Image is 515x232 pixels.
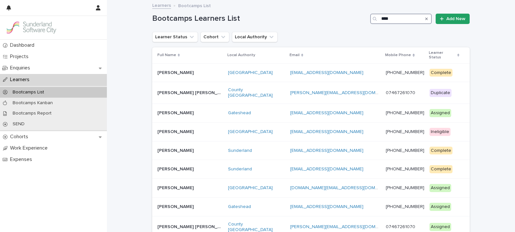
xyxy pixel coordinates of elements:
[228,148,252,153] a: Sunderland
[157,52,176,59] p: Full Name
[7,77,35,83] p: Learners
[232,32,278,42] button: Local Authority
[152,82,470,104] tr: [PERSON_NAME] [PERSON_NAME][PERSON_NAME] [PERSON_NAME] County [GEOGRAPHIC_DATA] [PERSON_NAME][EMA...
[7,65,35,71] p: Enquiries
[7,42,40,48] p: Dashboard
[7,111,57,116] p: Bootcamps Report
[152,160,470,179] tr: [PERSON_NAME][PERSON_NAME] Sunderland [EMAIL_ADDRESS][DOMAIN_NAME] [PHONE_NUMBER] Complete
[429,69,452,77] div: Complete
[429,49,455,61] p: Learner Status
[290,204,363,209] a: [EMAIL_ADDRESS][DOMAIN_NAME]
[7,134,33,140] p: Cohorts
[385,52,411,59] p: Mobile Phone
[228,166,252,172] a: Sunderland
[436,14,470,24] a: Add New
[157,184,195,191] p: [PERSON_NAME]
[290,148,363,153] a: [EMAIL_ADDRESS][DOMAIN_NAME]
[228,129,273,135] a: [GEOGRAPHIC_DATA]
[200,32,229,42] button: Cohort
[157,147,195,153] p: [PERSON_NAME]
[5,21,57,34] img: GVzBcg19RCOYju8xzymn
[152,104,470,122] tr: [PERSON_NAME][PERSON_NAME] Gateshead [EMAIL_ADDRESS][DOMAIN_NAME] [PHONE_NUMBER] Assigned
[228,110,251,116] a: Gateshead
[290,186,398,190] a: [DOMAIN_NAME][EMAIL_ADDRESS][DOMAIN_NAME]
[429,165,452,173] div: Complete
[152,63,470,82] tr: [PERSON_NAME][PERSON_NAME] [GEOGRAPHIC_DATA] [EMAIL_ADDRESS][DOMAIN_NAME] [PHONE_NUMBER] Complete
[152,1,171,9] a: Learners
[152,197,470,216] tr: [PERSON_NAME][PERSON_NAME] Gateshead [EMAIL_ADDRESS][DOMAIN_NAME] [PHONE_NUMBER] Assigned
[7,54,34,60] p: Projects
[386,167,424,171] a: [PHONE_NUMBER]
[386,91,415,95] a: 07467261070
[386,186,424,190] a: [PHONE_NUMBER]
[290,129,363,134] a: [EMAIL_ADDRESS][DOMAIN_NAME]
[290,111,363,115] a: [EMAIL_ADDRESS][DOMAIN_NAME]
[152,32,198,42] button: Learner Status
[290,91,399,95] a: [PERSON_NAME][EMAIL_ADDRESS][DOMAIN_NAME]
[386,111,424,115] a: [PHONE_NUMBER]
[152,122,470,141] tr: [PERSON_NAME][PERSON_NAME] [GEOGRAPHIC_DATA] [EMAIL_ADDRESS][DOMAIN_NAME] [PHONE_NUMBER] Ineligible
[157,165,195,172] p: [PERSON_NAME]
[227,52,255,59] p: Local Authority
[157,223,224,230] p: [PERSON_NAME] [PERSON_NAME]
[290,225,399,229] a: [PERSON_NAME][EMAIL_ADDRESS][DOMAIN_NAME]
[228,87,285,98] a: County [GEOGRAPHIC_DATA]
[228,70,273,76] a: [GEOGRAPHIC_DATA]
[290,52,300,59] p: Email
[429,89,452,97] div: Duplicate
[7,145,53,151] p: Work Experience
[386,70,424,75] a: [PHONE_NUMBER]
[429,223,451,231] div: Assigned
[152,14,368,23] h1: Bootcamps Learners List
[7,100,58,106] p: Bootcamps Kanban
[228,185,273,191] a: [GEOGRAPHIC_DATA]
[7,121,30,127] p: SEND
[429,184,451,192] div: Assigned
[7,90,49,95] p: Bootcamps List
[157,89,224,96] p: [PERSON_NAME] [PERSON_NAME]
[429,109,451,117] div: Assigned
[386,204,424,209] a: [PHONE_NUMBER]
[178,2,211,9] p: Bootcamps List
[7,156,37,163] p: Expenses
[429,203,451,211] div: Assigned
[386,129,424,134] a: [PHONE_NUMBER]
[386,148,424,153] a: [PHONE_NUMBER]
[429,147,452,155] div: Complete
[152,179,470,198] tr: [PERSON_NAME][PERSON_NAME] [GEOGRAPHIC_DATA] [DOMAIN_NAME][EMAIL_ADDRESS][DOMAIN_NAME] [PHONE_NUM...
[157,109,195,116] p: [PERSON_NAME]
[290,167,363,171] a: [EMAIL_ADDRESS][DOMAIN_NAME]
[157,128,195,135] p: [PERSON_NAME]
[157,203,195,210] p: [PERSON_NAME]
[446,17,465,21] span: Add New
[370,14,432,24] input: Search
[152,141,470,160] tr: [PERSON_NAME][PERSON_NAME] Sunderland [EMAIL_ADDRESS][DOMAIN_NAME] [PHONE_NUMBER] Complete
[429,128,451,136] div: Ineligible
[157,69,195,76] p: [PERSON_NAME]
[290,70,363,75] a: [EMAIL_ADDRESS][DOMAIN_NAME]
[386,225,415,229] a: 07467261070
[228,204,251,210] a: Gateshead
